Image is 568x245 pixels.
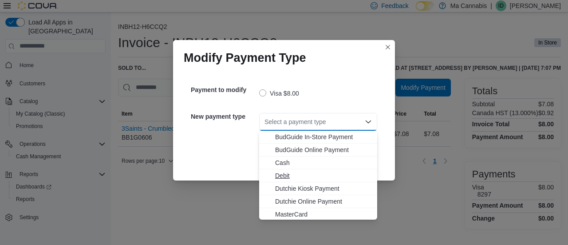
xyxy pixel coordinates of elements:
button: BudGuide In-Store Payment [259,131,377,144]
button: Close list of options [365,118,372,125]
span: BudGuide In-Store Payment [275,133,372,141]
span: Cash [275,158,372,167]
input: Accessible screen reader label [264,116,265,127]
span: Dutchie Kiosk Payment [275,184,372,193]
button: Cash [259,157,377,169]
span: Debit [275,171,372,180]
button: Dutchie Online Payment [259,195,377,208]
button: MasterCard [259,208,377,221]
span: Dutchie Online Payment [275,197,372,206]
span: BudGuide Online Payment [275,145,372,154]
div: Choose from the following options [259,131,377,234]
label: Visa $8.00 [259,88,299,99]
h5: Payment to modify [191,81,257,99]
h1: Modify Payment Type [184,51,306,65]
button: Debit [259,169,377,182]
h5: New payment type [191,108,257,125]
button: Dutchie Kiosk Payment [259,182,377,195]
button: BudGuide Online Payment [259,144,377,157]
span: MasterCard [275,210,372,219]
button: Closes this modal window [383,42,393,52]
